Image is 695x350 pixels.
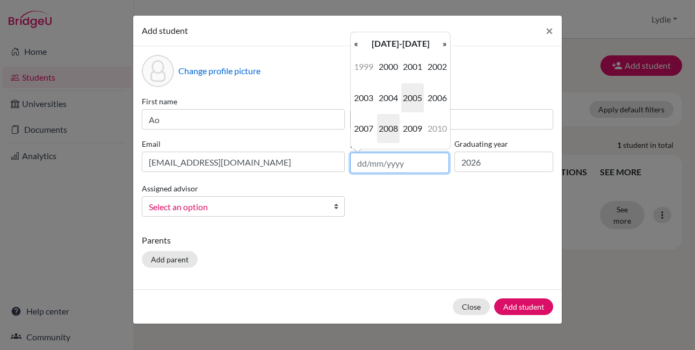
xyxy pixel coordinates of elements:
[142,138,345,149] label: Email
[142,96,345,107] label: First name
[352,114,375,143] span: 2007
[401,114,424,143] span: 2009
[142,251,198,268] button: Add parent
[426,83,448,112] span: 2006
[439,37,450,51] th: »
[494,298,553,315] button: Add student
[361,37,439,51] th: [DATE]-[DATE]
[350,96,553,107] label: Surname
[350,153,449,173] input: dd/mm/yyyy
[352,52,375,81] span: 1999
[426,52,448,81] span: 2002
[453,298,490,315] button: Close
[537,16,562,46] button: Close
[377,52,400,81] span: 2000
[401,83,424,112] span: 2005
[352,83,375,112] span: 2003
[546,23,553,38] span: ×
[454,138,553,149] label: Graduating year
[142,25,188,35] span: Add student
[142,55,174,87] div: Profile picture
[377,114,400,143] span: 2008
[401,52,424,81] span: 2001
[142,183,198,194] label: Assigned advisor
[351,37,361,51] th: «
[426,114,448,143] span: 2010
[377,83,400,112] span: 2004
[149,200,324,214] span: Select an option
[142,234,553,247] p: Parents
